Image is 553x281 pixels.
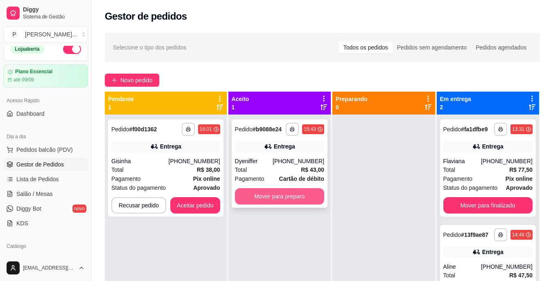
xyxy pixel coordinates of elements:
[235,174,264,183] span: Pagamento
[3,173,88,186] a: Lista de Pedidos
[193,175,220,182] strong: Pix online
[16,146,73,154] span: Pedidos balcão (PDV)
[482,142,503,151] div: Entrega
[304,126,316,133] div: 15:43
[443,263,481,271] div: Aline
[23,6,85,13] span: Diggy
[232,103,249,111] p: 1
[443,174,473,183] span: Pagamento
[509,272,533,279] strong: R$ 47,50
[10,30,18,38] span: P
[111,174,141,183] span: Pagamento
[301,166,324,173] strong: R$ 43,00
[170,197,220,214] button: Aceitar pedido
[16,205,41,213] span: Diggy Bot
[16,190,53,198] span: Salão / Mesas
[443,197,533,214] button: Mover para finalizado
[512,232,524,238] div: 14:48
[481,263,533,271] div: [PHONE_NUMBER]
[16,160,64,169] span: Gestor de Pedidos
[10,45,44,54] div: Loja aberta
[461,126,488,133] strong: # fa1dfbe9
[113,43,186,52] span: Selecione o tipo dos pedidos
[3,258,88,278] button: [EMAIL_ADDRESS][DOMAIN_NAME]
[443,183,498,192] span: Status do pagamento
[443,126,461,133] span: Pedido
[111,157,169,165] div: Gisinha
[3,130,88,143] div: Dia a dia
[3,26,88,43] button: Select a team
[3,217,88,230] a: KDS
[3,143,88,156] button: Pedidos balcão (PDV)
[443,165,456,174] span: Total
[3,240,88,253] div: Catálogo
[232,95,249,103] p: Aceito
[506,175,533,182] strong: Pix online
[3,202,88,215] a: Diggy Botnovo
[108,95,134,103] p: Pendente
[512,126,524,133] div: 13:31
[3,253,88,266] a: Produtos
[339,42,393,53] div: Todos os pedidos
[111,126,129,133] span: Pedido
[509,166,533,173] strong: R$ 77,50
[111,77,117,83] span: plus
[160,142,181,151] div: Entrega
[482,248,503,256] div: Entrega
[393,42,471,53] div: Pedidos sem agendamento
[129,126,157,133] strong: # f00d1362
[120,76,153,85] span: Novo pedido
[63,44,81,54] button: Alterar Status
[197,166,220,173] strong: R$ 38,00
[15,69,52,75] article: Plano Essencial
[274,142,295,151] div: Entrega
[443,157,481,165] div: Flaviana
[3,107,88,120] a: Dashboard
[3,187,88,200] a: Salão / Mesas
[25,30,77,38] div: [PERSON_NAME] ...
[105,74,159,87] button: Novo pedido
[111,183,166,192] span: Status do pagamento
[105,10,187,23] h2: Gestor de pedidos
[3,94,88,107] div: Acesso Rápido
[235,188,324,205] button: Mover para preparo
[111,197,166,214] button: Recusar pedido
[471,42,531,53] div: Pedidos agendados
[481,157,533,165] div: [PHONE_NUMBER]
[336,95,368,103] p: Preparando
[336,103,368,111] p: 0
[440,95,471,103] p: Em entrega
[169,157,220,165] div: [PHONE_NUMBER]
[443,232,461,238] span: Pedido
[23,13,85,20] span: Sistema de Gestão
[440,103,471,111] p: 2
[253,126,282,133] strong: # b9088e24
[16,110,45,118] span: Dashboard
[461,232,488,238] strong: # 13f9ae87
[273,157,324,165] div: [PHONE_NUMBER]
[108,103,134,111] p: 1
[23,265,75,271] span: [EMAIL_ADDRESS][DOMAIN_NAME]
[3,64,88,88] a: Plano Essencialaté 09/09
[235,165,247,174] span: Total
[16,219,28,227] span: KDS
[200,126,212,133] div: 16:01
[235,157,273,165] div: Dyeniffer
[279,175,324,182] strong: Cartão de débito
[16,175,59,183] span: Lista de Pedidos
[3,3,88,23] a: DiggySistema de Gestão
[193,184,220,191] strong: aprovado
[506,184,533,191] strong: aprovado
[3,158,88,171] a: Gestor de Pedidos
[111,165,124,174] span: Total
[443,271,456,280] span: Total
[235,126,253,133] span: Pedido
[14,76,34,83] article: até 09/09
